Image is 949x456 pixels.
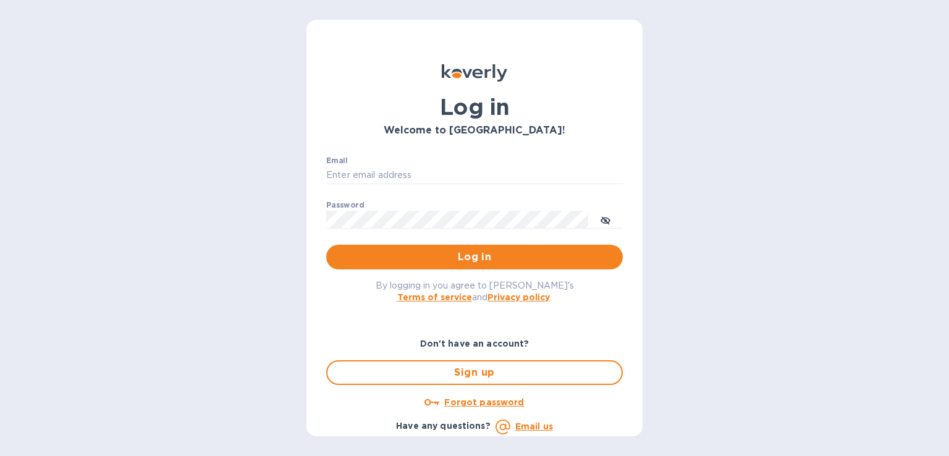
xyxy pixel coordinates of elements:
[397,292,472,302] a: Terms of service
[326,201,364,209] label: Password
[487,292,550,302] a: Privacy policy
[326,94,623,120] h1: Log in
[376,281,574,302] span: By logging in you agree to [PERSON_NAME]'s and .
[326,125,623,137] h3: Welcome to [GEOGRAPHIC_DATA]!
[593,207,618,232] button: toggle password visibility
[442,64,507,82] img: Koverly
[420,339,529,348] b: Don't have an account?
[336,250,613,264] span: Log in
[337,365,612,380] span: Sign up
[396,421,491,431] b: Have any questions?
[515,421,553,431] a: Email us
[326,360,623,385] button: Sign up
[326,157,348,164] label: Email
[444,397,524,407] u: Forgot password
[326,166,623,185] input: Enter email address
[326,245,623,269] button: Log in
